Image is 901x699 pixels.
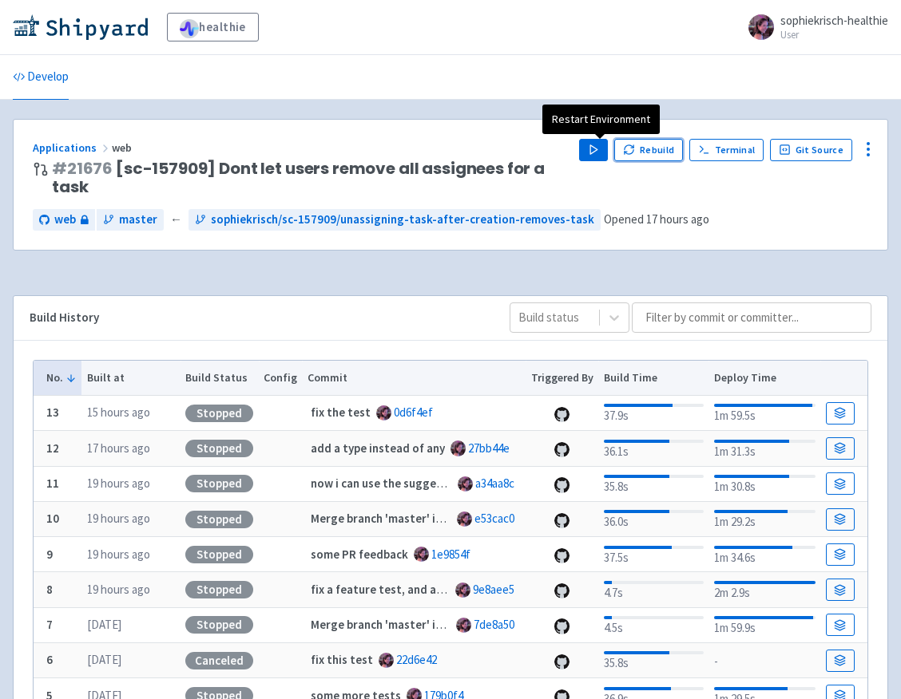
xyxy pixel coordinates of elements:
a: 0d6f4ef [394,405,433,420]
div: Stopped [185,616,253,634]
a: web [33,209,95,231]
a: Develop [13,55,69,100]
a: sophiekrisch-healthie User [739,14,888,40]
div: 4.5s [604,613,704,638]
span: sophiekrisch/sc-157909/unassigning-task-after-creation-removes-task [211,211,594,229]
div: 1m 59.9s [714,613,816,638]
div: Stopped [185,511,253,528]
a: Build Details [826,472,855,495]
span: ← [170,211,182,229]
time: 15 hours ago [87,405,150,420]
button: Play [579,139,608,161]
div: 1m 30.8s [714,472,816,496]
b: 13 [46,405,59,420]
strong: Merge branch 'master' into sophiekrisch/sc-157909/unassigning-task-after-creation-removes-task [311,511,840,526]
div: Stopped [185,475,253,492]
a: Build Details [826,402,855,425]
span: web [54,211,76,229]
input: Filter by commit or committer... [632,302,871,333]
div: Stopped [185,581,253,598]
b: 6 [46,652,53,667]
th: Built at [81,361,181,396]
a: Build Details [826,650,855,672]
a: 1e9854f [431,547,470,562]
time: 19 hours ago [87,582,150,597]
strong: Merge branch 'master' into sophiekrisch/sc-157909/unassigning-task-after-creation-removes-task [311,617,840,632]
div: Canceled [185,652,253,669]
div: 36.1s [604,436,704,461]
th: Commit [302,361,526,396]
span: [sc-157909] Dont let users remove all assignees for a task [52,160,566,196]
b: 11 [46,476,59,491]
b: 8 [46,582,53,597]
strong: now i can use the suggested rubocop test assertion [311,476,586,491]
a: master [97,209,164,231]
div: 4.7s [604,578,704,602]
strong: add a type instead of any [311,440,445,456]
div: 2m 2.9s [714,578,816,602]
time: 17 hours ago [87,440,150,456]
span: web [112,140,134,155]
a: #21676 [52,157,113,180]
div: 37.9s [604,401,704,425]
a: Git Source [770,139,852,161]
div: Stopped [185,405,253,422]
strong: fix this test [311,652,373,667]
time: 19 hours ago [87,547,150,562]
div: 37.5s [604,543,704,567]
a: sophiekrisch/sc-157909/unassigning-task-after-creation-removes-task [189,209,601,231]
div: 1m 29.2s [714,507,816,531]
div: 1m 34.6s [714,543,816,567]
a: Build Details [826,508,855,531]
a: Build Details [826,614,855,636]
b: 9 [46,547,53,562]
a: Terminal [689,139,764,161]
time: [DATE] [87,652,121,667]
a: Build Details [826,437,855,460]
b: 12 [46,440,59,456]
a: 9e8aee5 [473,582,514,597]
strong: fix a feature test, and add some more unit test coverage of the assignee logic in the create task... [311,582,876,597]
div: Build History [30,309,484,327]
th: Build Time [598,361,708,396]
a: Build Details [826,543,855,566]
div: 1m 59.5s [714,401,816,425]
div: - [714,650,816,671]
b: 10 [46,511,59,526]
small: User [780,30,888,40]
a: Build Details [826,579,855,601]
a: 22d6e42 [396,652,437,667]
div: Stopped [185,546,253,563]
a: healthie [167,13,259,41]
img: Shipyard logo [13,14,148,40]
time: [DATE] [87,617,121,632]
time: 19 hours ago [87,476,150,491]
th: Build Status [181,361,259,396]
strong: some PR feedback [311,547,408,562]
b: 7 [46,617,53,632]
div: 36.0s [604,507,704,531]
time: 19 hours ago [87,511,150,526]
a: e53cac0 [474,511,514,526]
div: 1m 31.3s [714,436,816,461]
div: 35.8s [604,648,704,673]
span: Opened [604,211,709,227]
a: a34aa8c [475,476,514,491]
div: 35.8s [604,472,704,496]
th: Deploy Time [708,361,820,396]
button: Rebuild [614,139,683,161]
div: Stopped [185,440,253,457]
a: 27bb44e [468,440,510,456]
span: sophiekrisch-healthie [780,13,888,28]
th: Config [259,361,303,396]
a: Applications [33,140,112,155]
a: 7de8a50 [474,617,514,632]
time: 17 hours ago [646,211,709,227]
strong: fix the test [311,405,371,420]
th: Triggered By [526,361,598,396]
button: No. [46,369,77,386]
span: master [119,211,157,229]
